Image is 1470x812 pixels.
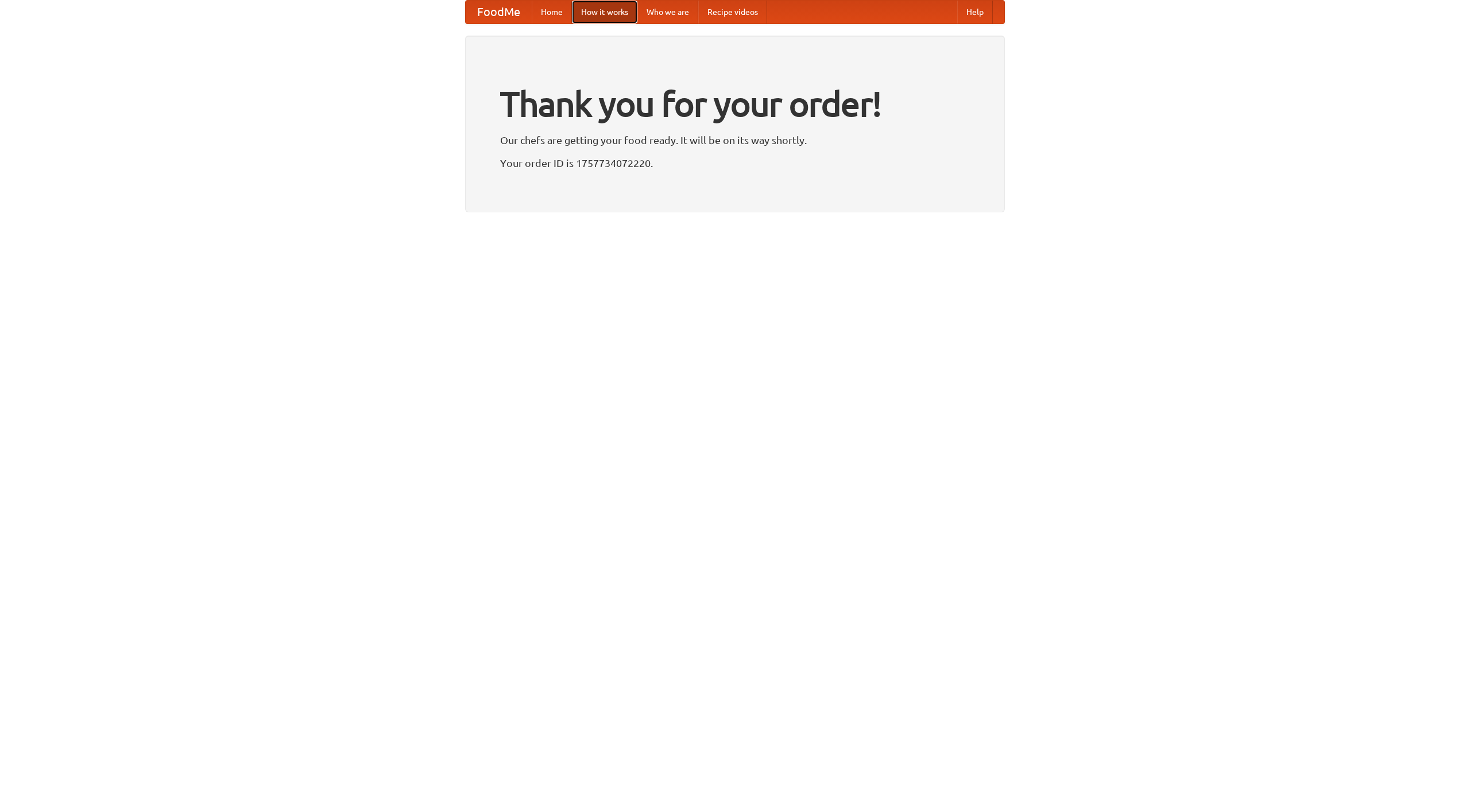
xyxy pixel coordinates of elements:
[500,154,970,172] p: Your order ID is 1757734072220.
[637,1,698,24] a: Who we are
[698,1,767,24] a: Recipe videos
[957,1,993,24] a: Help
[532,1,572,24] a: Home
[572,1,637,24] a: How it works
[466,1,532,24] a: FoodMe
[500,76,970,131] h1: Thank you for your order!
[500,131,970,149] p: Our chefs are getting your food ready. It will be on its way shortly.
